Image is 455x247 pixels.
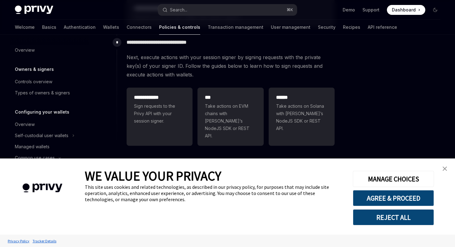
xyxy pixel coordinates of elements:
a: ***Take actions on EVM chains with [PERSON_NAME]’s NodeJS SDK or REST API. [197,88,263,146]
a: Dashboard [387,5,425,15]
a: Welcome [15,20,35,35]
a: Basics [42,20,56,35]
button: Toggle dark mode [430,5,440,15]
a: Security [318,20,336,35]
div: Types of owners & signers [15,89,70,97]
h5: Owners & signers [15,66,54,73]
a: User management [271,20,310,35]
a: API reference [368,20,397,35]
div: Managed wallets [15,143,50,150]
a: Recipes [343,20,360,35]
a: **** **** ***Sign requests to the Privy API with your session signer. [127,88,193,146]
div: Overview [15,121,35,128]
div: Overview [15,46,35,54]
a: Support [362,7,379,13]
span: Take actions on Solana with [PERSON_NAME]’s NodeJS SDK or REST API. [276,102,327,132]
div: Common use cases [15,154,55,162]
button: Toggle Common use cases section [10,152,89,163]
button: Open search [158,4,297,15]
button: REJECT ALL [353,209,434,225]
a: Demo [343,7,355,13]
a: Wallets [103,20,119,35]
span: Take actions on EVM chains with [PERSON_NAME]’s NodeJS SDK or REST API. [205,102,256,140]
button: AGREE & PROCEED [353,190,434,206]
div: Search... [170,6,187,14]
img: company logo [9,175,76,201]
a: close banner [439,162,451,175]
img: dark logo [15,6,53,14]
button: Toggle Self-custodial user wallets section [10,130,89,141]
div: Controls overview [15,78,52,85]
img: close banner [443,167,447,171]
div: This site uses cookies and related technologies, as described in our privacy policy, for purposes... [85,184,344,202]
span: Next, execute actions with your session signer by signing requests with the private key(s) of you... [127,53,335,79]
a: Controls overview [10,76,89,87]
span: Dashboard [392,7,416,13]
a: Transaction management [208,20,263,35]
a: Policies & controls [159,20,200,35]
a: Overview [10,45,89,56]
span: WE VALUE YOUR PRIVACY [85,168,221,184]
a: Overview [10,119,89,130]
span: ⌘ K [287,7,293,12]
a: Authentication [64,20,96,35]
button: MANAGE CHOICES [353,171,434,187]
a: Connectors [127,20,152,35]
a: Tracker Details [31,236,58,246]
a: Privacy Policy [6,236,31,246]
span: Sign requests to the Privy API with your session signer. [134,102,185,125]
div: Self-custodial user wallets [15,132,68,139]
a: **** *Take actions on Solana with [PERSON_NAME]’s NodeJS SDK or REST API. [269,88,335,146]
a: Managed wallets [10,141,89,152]
a: Types of owners & signers [10,87,89,98]
h5: Configuring your wallets [15,108,69,116]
